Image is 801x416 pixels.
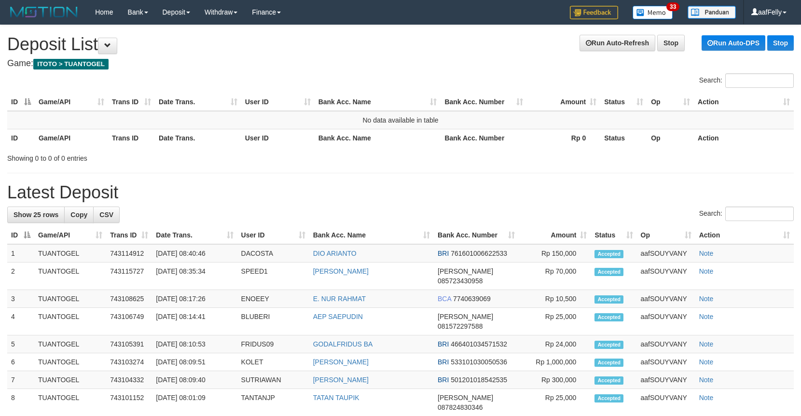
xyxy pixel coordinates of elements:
[106,290,152,308] td: 743108625
[241,93,315,111] th: User ID: activate to sort column ascending
[519,308,591,335] td: Rp 25,000
[7,129,35,147] th: ID
[313,267,369,275] a: [PERSON_NAME]
[451,250,507,257] span: Copy 761601006622533 to clipboard
[313,250,357,257] a: DIO ARIANTO
[152,290,237,308] td: [DATE] 08:17:26
[108,93,155,111] th: Trans ID: activate to sort column ascending
[7,207,65,223] a: Show 25 rows
[34,371,106,389] td: TUANTOGEL
[699,295,714,303] a: Note
[767,35,794,51] a: Stop
[7,93,35,111] th: ID: activate to sort column descending
[699,267,714,275] a: Note
[313,394,359,402] a: TATAN TAUPIK
[7,290,34,308] td: 3
[637,226,695,244] th: Op: activate to sort column ascending
[152,371,237,389] td: [DATE] 08:09:40
[106,308,152,335] td: 743106749
[152,353,237,371] td: [DATE] 08:09:51
[438,376,449,384] span: BRI
[637,244,695,263] td: aafSOUYVANY
[315,129,441,147] th: Bank Acc. Name
[106,353,152,371] td: 743103274
[99,211,113,219] span: CSV
[699,250,714,257] a: Note
[441,129,527,147] th: Bank Acc. Number
[580,35,655,51] a: Run Auto-Refresh
[313,376,369,384] a: [PERSON_NAME]
[438,322,483,330] span: Copy 081572297588 to clipboard
[702,35,765,51] a: Run Auto-DPS
[64,207,94,223] a: Copy
[108,129,155,147] th: Trans ID
[438,277,483,285] span: Copy 085723430958 to clipboard
[519,353,591,371] td: Rp 1,000,000
[666,2,679,11] span: 33
[453,295,491,303] span: Copy 7740639069 to clipboard
[237,263,309,290] td: SPEED1
[438,340,449,348] span: BRI
[570,6,618,19] img: Feedback.jpg
[451,358,507,366] span: Copy 533101030050536 to clipboard
[441,93,527,111] th: Bank Acc. Number: activate to sort column ascending
[34,353,106,371] td: TUANTOGEL
[527,129,600,147] th: Rp 0
[594,394,623,402] span: Accepted
[647,129,694,147] th: Op
[657,35,685,51] a: Stop
[237,290,309,308] td: ENOEEY
[699,394,714,402] a: Note
[152,226,237,244] th: Date Trans.: activate to sort column ascending
[7,244,34,263] td: 1
[699,376,714,384] a: Note
[7,183,794,202] h1: Latest Deposit
[34,244,106,263] td: TUANTOGEL
[438,313,493,320] span: [PERSON_NAME]
[438,394,493,402] span: [PERSON_NAME]
[7,353,34,371] td: 6
[438,295,451,303] span: BCA
[237,371,309,389] td: SUTRIAWAN
[106,226,152,244] th: Trans ID: activate to sort column ascending
[519,244,591,263] td: Rp 150,000
[152,335,237,353] td: [DATE] 08:10:53
[34,290,106,308] td: TUANTOGEL
[694,93,794,111] th: Action: activate to sort column ascending
[237,226,309,244] th: User ID: activate to sort column ascending
[694,129,794,147] th: Action
[637,290,695,308] td: aafSOUYVANY
[637,335,695,353] td: aafSOUYVANY
[93,207,120,223] a: CSV
[519,226,591,244] th: Amount: activate to sort column ascending
[313,358,369,366] a: [PERSON_NAME]
[725,73,794,88] input: Search:
[7,150,327,163] div: Showing 0 to 0 of 0 entries
[315,93,441,111] th: Bank Acc. Name: activate to sort column ascending
[637,353,695,371] td: aafSOUYVANY
[152,244,237,263] td: [DATE] 08:40:46
[637,371,695,389] td: aafSOUYVANY
[237,335,309,353] td: FRIDUS09
[451,340,507,348] span: Copy 466401034571532 to clipboard
[7,111,794,129] td: No data available in table
[699,207,794,221] label: Search:
[70,211,87,219] span: Copy
[594,341,623,349] span: Accepted
[7,263,34,290] td: 2
[34,335,106,353] td: TUANTOGEL
[106,371,152,389] td: 743104332
[434,226,519,244] th: Bank Acc. Number: activate to sort column ascending
[34,226,106,244] th: Game/API: activate to sort column ascending
[152,308,237,335] td: [DATE] 08:14:41
[438,250,449,257] span: BRI
[594,359,623,367] span: Accepted
[725,207,794,221] input: Search:
[35,93,108,111] th: Game/API: activate to sort column ascending
[637,308,695,335] td: aafSOUYVANY
[7,371,34,389] td: 7
[7,35,794,54] h1: Deposit List
[35,129,108,147] th: Game/API
[688,6,736,19] img: panduan.png
[309,226,434,244] th: Bank Acc. Name: activate to sort column ascending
